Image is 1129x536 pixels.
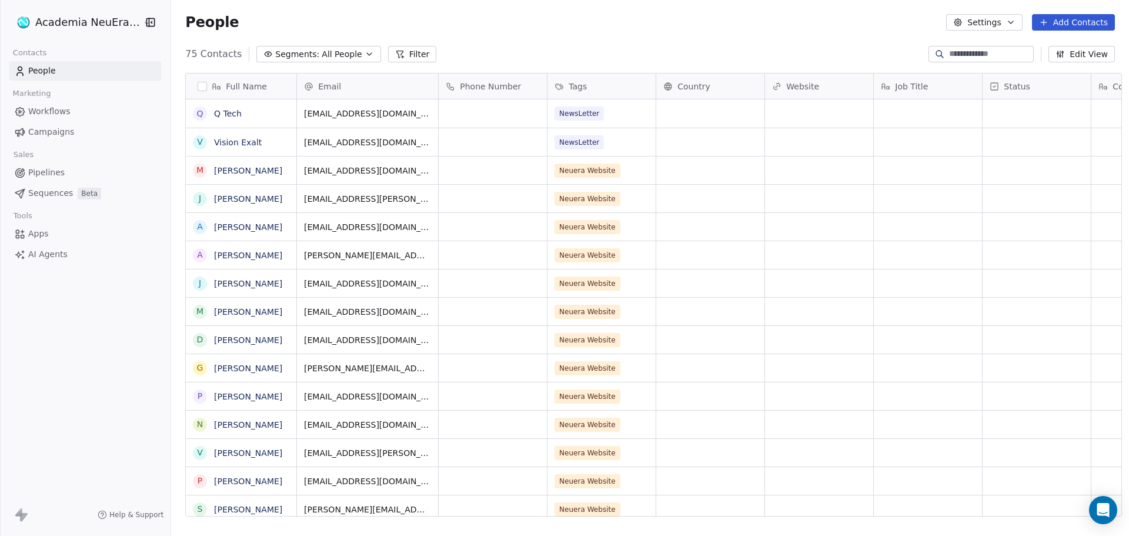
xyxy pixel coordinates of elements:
[555,502,620,517] span: Neuera Website
[214,420,282,430] a: [PERSON_NAME]
[304,165,431,177] span: [EMAIL_ADDRESS][DOMAIN_NAME]
[185,14,239,31] span: People
[555,446,620,460] span: Neuera Website
[214,364,282,373] a: [PERSON_NAME]
[16,15,31,29] img: NeuEra%20-%20Logo.png
[197,221,203,233] div: A
[214,251,282,260] a: [PERSON_NAME]
[304,306,431,318] span: [EMAIL_ADDRESS][DOMAIN_NAME]
[786,81,819,92] span: Website
[226,81,267,92] span: Full Name
[28,228,49,240] span: Apps
[9,61,161,81] a: People
[983,74,1091,99] div: Status
[198,390,202,402] div: P
[318,81,341,92] span: Email
[656,74,764,99] div: Country
[388,46,437,62] button: Filter
[8,85,56,102] span: Marketing
[895,81,928,92] span: Job Title
[28,167,65,179] span: Pipelines
[555,248,620,262] span: Neuera Website
[199,277,201,289] div: J
[78,188,101,199] span: Beta
[1004,81,1030,92] span: Status
[8,207,37,225] span: Tools
[304,221,431,233] span: [EMAIL_ADDRESS][DOMAIN_NAME]
[198,475,202,487] div: P
[197,418,203,431] div: N
[304,447,431,459] span: [EMAIL_ADDRESS][PERSON_NAME][DOMAIN_NAME]
[555,305,620,319] span: Neuera Website
[197,362,203,374] div: G
[214,392,282,401] a: [PERSON_NAME]
[14,12,135,32] button: Academia NeuEra SarL
[946,14,1022,31] button: Settings
[304,504,431,515] span: [PERSON_NAME][EMAIL_ADDRESS][DOMAIN_NAME]
[9,163,161,182] a: Pipelines
[304,391,431,402] span: [EMAIL_ADDRESS][DOMAIN_NAME]
[275,48,319,61] span: Segments:
[460,81,521,92] span: Phone Number
[304,419,431,431] span: [EMAIL_ADDRESS][DOMAIN_NAME]
[9,122,161,142] a: Campaigns
[214,138,262,147] a: Vision Exalt
[9,245,161,264] a: AI Agents
[555,164,620,178] span: Neuera Website
[304,193,431,205] span: [EMAIL_ADDRESS][PERSON_NAME][DOMAIN_NAME]
[198,503,203,515] div: S
[9,224,161,244] a: Apps
[555,220,620,234] span: Neuera Website
[197,136,203,148] div: V
[214,222,282,232] a: [PERSON_NAME]
[555,333,620,347] span: Neuera Website
[109,510,163,520] span: Help & Support
[8,44,52,62] span: Contacts
[555,474,620,488] span: Neuera Website
[1032,14,1115,31] button: Add Contacts
[214,477,282,486] a: [PERSON_NAME]
[304,278,431,289] span: [EMAIL_ADDRESS][DOMAIN_NAME]
[196,164,203,177] div: M
[9,102,161,121] a: Workflows
[555,361,620,375] span: Neuera Website
[555,192,620,206] span: Neuera Website
[197,334,203,346] div: D
[214,448,282,458] a: [PERSON_NAME]
[28,65,56,77] span: People
[185,47,242,61] span: 75 Contacts
[555,135,604,149] span: NewsLetter
[765,74,873,99] div: Website
[28,105,71,118] span: Workflows
[197,108,203,120] div: Q
[1048,46,1115,62] button: Edit View
[304,362,431,374] span: [PERSON_NAME][EMAIL_ADDRESS][DOMAIN_NAME]
[214,166,282,175] a: [PERSON_NAME]
[186,99,297,517] div: grid
[197,249,203,261] div: A
[214,307,282,317] a: [PERSON_NAME]
[555,277,620,291] span: Neuera Website
[199,192,201,205] div: J
[197,447,203,459] div: V
[196,305,203,318] div: M
[1089,496,1117,524] div: Open Intercom Messenger
[214,194,282,204] a: [PERSON_NAME]
[555,106,604,121] span: NewsLetter
[547,74,656,99] div: Tags
[304,137,431,148] span: [EMAIL_ADDRESS][DOMAIN_NAME]
[214,109,242,118] a: Q Tech
[28,126,74,138] span: Campaigns
[214,505,282,514] a: [PERSON_NAME]
[28,248,68,261] span: AI Agents
[874,74,982,99] div: Job Title
[322,48,362,61] span: All People
[439,74,547,99] div: Phone Number
[28,187,73,199] span: Sequences
[677,81,710,92] span: Country
[555,418,620,432] span: Neuera Website
[304,108,431,119] span: [EMAIL_ADDRESS][DOMAIN_NAME]
[304,249,431,261] span: [PERSON_NAME][EMAIL_ADDRESS][DOMAIN_NAME]
[214,335,282,345] a: [PERSON_NAME]
[8,146,39,164] span: Sales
